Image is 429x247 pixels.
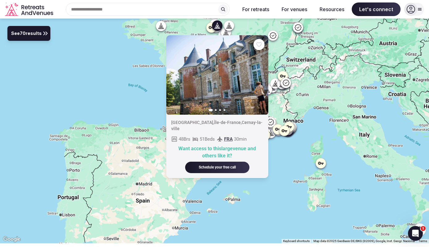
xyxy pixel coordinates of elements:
[171,145,263,159] div: Want access to this large venue and others like it?
[408,226,423,241] iframe: Intercom live chat
[414,224,426,236] button: Map camera controls
[179,136,190,142] span: 48 Brs
[418,239,427,243] a: Terms (opens in new tab)
[237,2,274,16] button: For retreats
[352,2,401,16] span: Let's connect
[421,226,426,231] span: 1
[313,239,415,243] span: Map data ©2025 GeoBasis-DE/BKG (©2009), Google, Inst. Geogr. Nacional
[11,30,42,37] span: See 70 results
[283,239,310,243] button: Keyboard shortcuts
[315,2,349,16] button: Resources
[219,109,221,111] button: Go to slide 3
[215,109,217,111] button: Go to slide 2
[213,120,214,125] span: ,
[200,136,215,142] span: 51 Beds
[5,2,54,16] a: Visit the homepage
[185,165,249,169] a: Schedule your free call
[171,120,262,131] span: Cernay-la-ville
[214,120,241,125] span: Île-de-France
[223,109,225,111] button: Go to slide 4
[2,235,22,243] a: Open this area in Google Maps (opens a new window)
[209,109,213,111] button: Go to slide 1
[5,2,54,16] svg: Retreats and Venues company logo
[193,165,242,170] div: Schedule your free call
[171,120,213,125] span: [GEOGRAPHIC_DATA]
[241,120,242,125] span: ,
[277,2,312,16] button: For venues
[7,26,50,41] button: See70results
[234,136,247,142] span: 30 min
[2,235,22,243] img: Google
[224,136,233,142] span: FRA
[166,35,268,115] img: Featured image for venue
